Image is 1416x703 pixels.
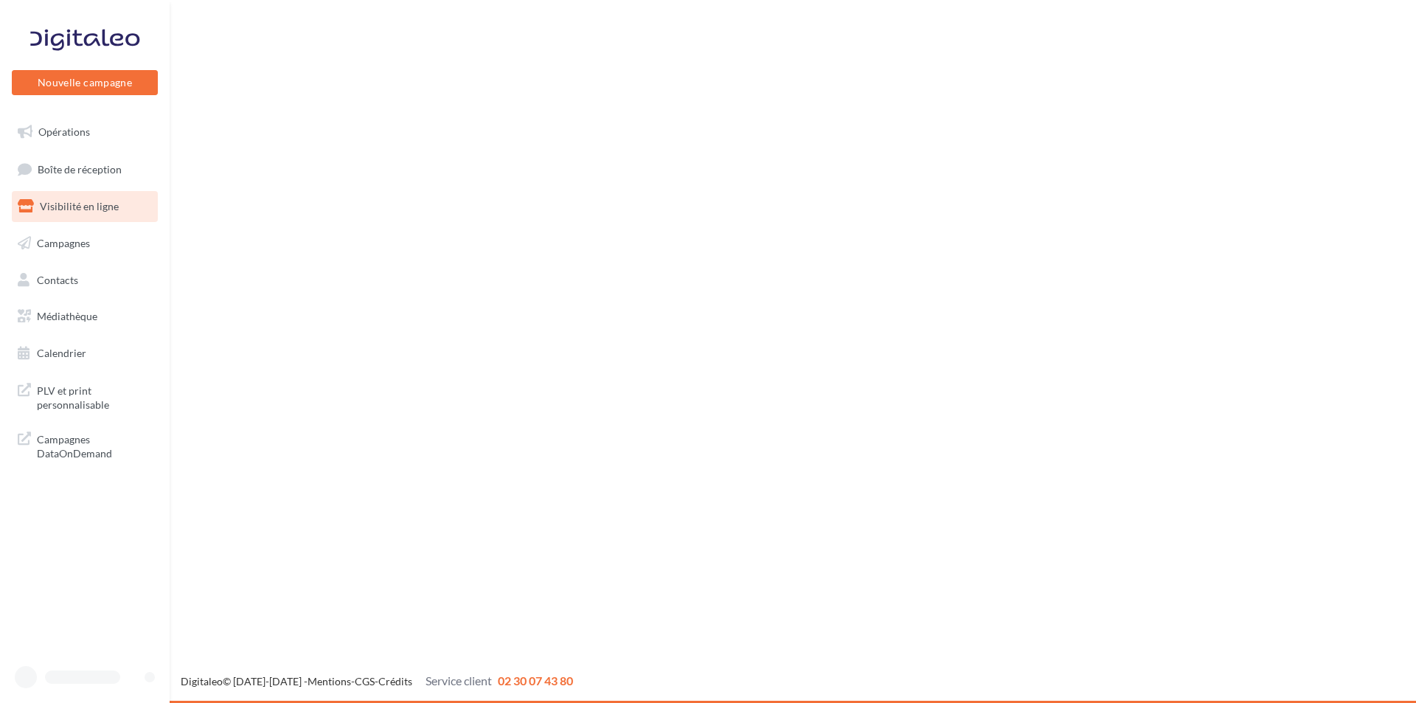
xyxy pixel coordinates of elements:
[9,228,161,259] a: Campagnes
[9,423,161,467] a: Campagnes DataOnDemand
[37,347,86,359] span: Calendrier
[40,200,119,212] span: Visibilité en ligne
[9,375,161,418] a: PLV et print personnalisable
[37,310,97,322] span: Médiathèque
[498,673,573,688] span: 02 30 07 43 80
[181,675,223,688] a: Digitaleo
[12,70,158,95] button: Nouvelle campagne
[9,265,161,296] a: Contacts
[308,675,351,688] a: Mentions
[9,153,161,185] a: Boîte de réception
[9,117,161,148] a: Opérations
[9,338,161,369] a: Calendrier
[38,162,122,175] span: Boîte de réception
[181,675,573,688] span: © [DATE]-[DATE] - - -
[9,301,161,332] a: Médiathèque
[37,273,78,285] span: Contacts
[37,381,152,412] span: PLV et print personnalisable
[37,237,90,249] span: Campagnes
[426,673,492,688] span: Service client
[37,429,152,461] span: Campagnes DataOnDemand
[9,191,161,222] a: Visibilité en ligne
[378,675,412,688] a: Crédits
[38,125,90,138] span: Opérations
[355,675,375,688] a: CGS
